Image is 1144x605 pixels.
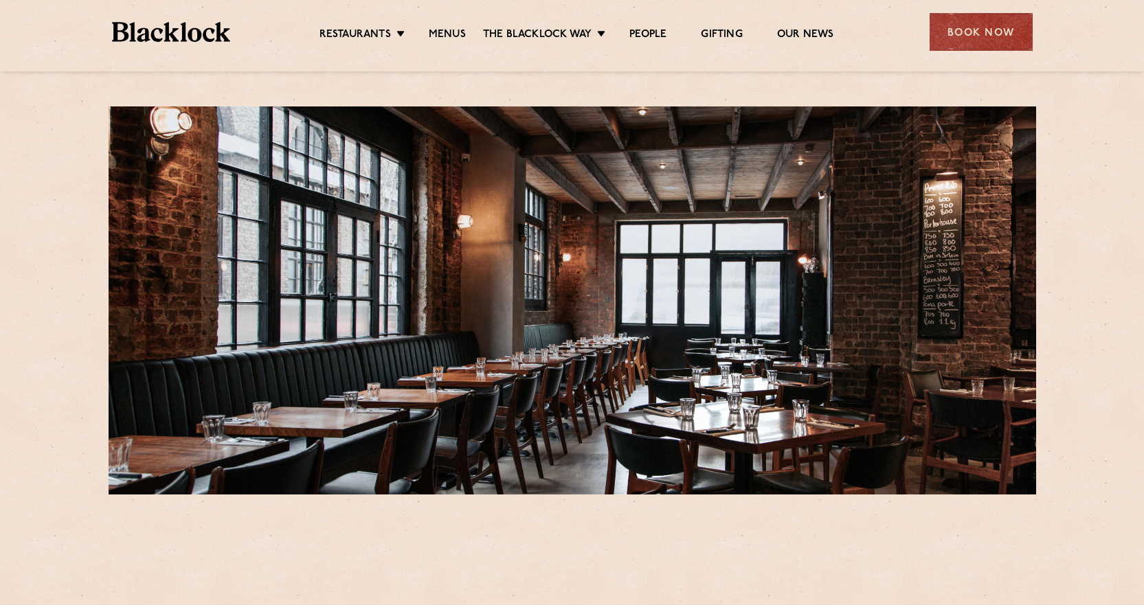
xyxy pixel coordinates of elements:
div: Book Now [930,13,1033,51]
a: Restaurants [319,28,391,43]
a: Gifting [701,28,742,43]
a: Our News [777,28,834,43]
img: BL_Textured_Logo-footer-cropped.svg [112,22,231,42]
a: The Blacklock Way [483,28,592,43]
a: Menus [429,28,466,43]
a: People [629,28,666,43]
